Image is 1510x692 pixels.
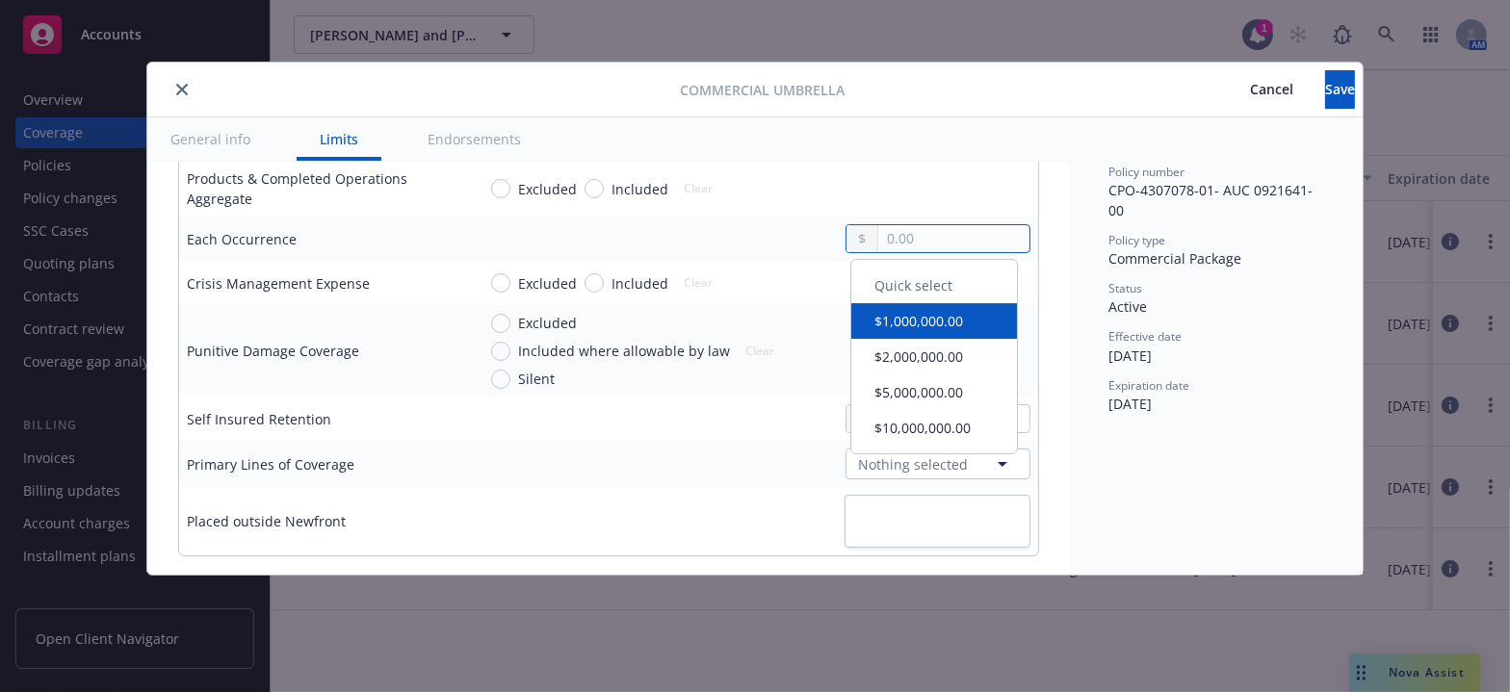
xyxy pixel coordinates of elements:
[170,78,194,101] button: close
[1108,164,1185,180] span: Policy number
[491,273,510,293] input: Excluded
[1108,328,1182,345] span: Effective date
[1108,249,1241,268] span: Commercial Package
[1108,181,1313,219] span: CPO-4307078-01- AUC 0921641-00
[187,341,359,361] div: Punitive Damage Coverage
[1108,346,1152,365] span: [DATE]
[187,168,460,209] div: Products & Completed Operations Aggregate
[1325,80,1355,98] span: Save
[585,273,604,293] input: Included
[491,314,510,333] input: Excluded
[147,117,273,161] button: General info
[518,273,577,294] span: Excluded
[681,80,846,100] span: Commercial Umbrella
[187,273,370,294] div: Crisis Management Expense
[187,454,354,474] div: Primary Lines of Coverage
[187,229,297,249] div: Each Occurrence
[187,511,346,531] div: Placed outside Newfront
[1218,70,1325,109] button: Cancel
[518,179,577,199] span: Excluded
[1108,395,1152,413] span: [DATE]
[1108,232,1165,248] span: Policy type
[612,179,668,199] span: Included
[858,454,968,474] span: Nothing selected
[612,273,668,294] span: Included
[491,179,510,198] input: Excluded
[851,410,1017,446] button: $10,000,000.00
[491,342,510,361] input: Included where allowable by law
[404,117,544,161] button: Endorsements
[851,268,1017,303] div: Quick select
[1250,80,1293,98] span: Cancel
[878,225,1029,252] input: 0.00
[585,179,604,198] input: Included
[851,339,1017,374] button: $2,000,000.00
[851,374,1017,410] button: $5,000,000.00
[297,117,381,161] button: Limits
[518,341,730,361] span: Included where allowable by law
[1108,377,1189,394] span: Expiration date
[1108,280,1142,296] span: Status
[187,409,331,429] div: Self Insured Retention
[1325,70,1355,109] button: Save
[1108,297,1147,316] span: Active
[851,303,1017,339] button: $1,000,000.00
[846,449,1030,479] button: Nothing selected
[491,370,510,389] input: Silent
[518,369,555,389] span: Silent
[518,313,577,333] span: Excluded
